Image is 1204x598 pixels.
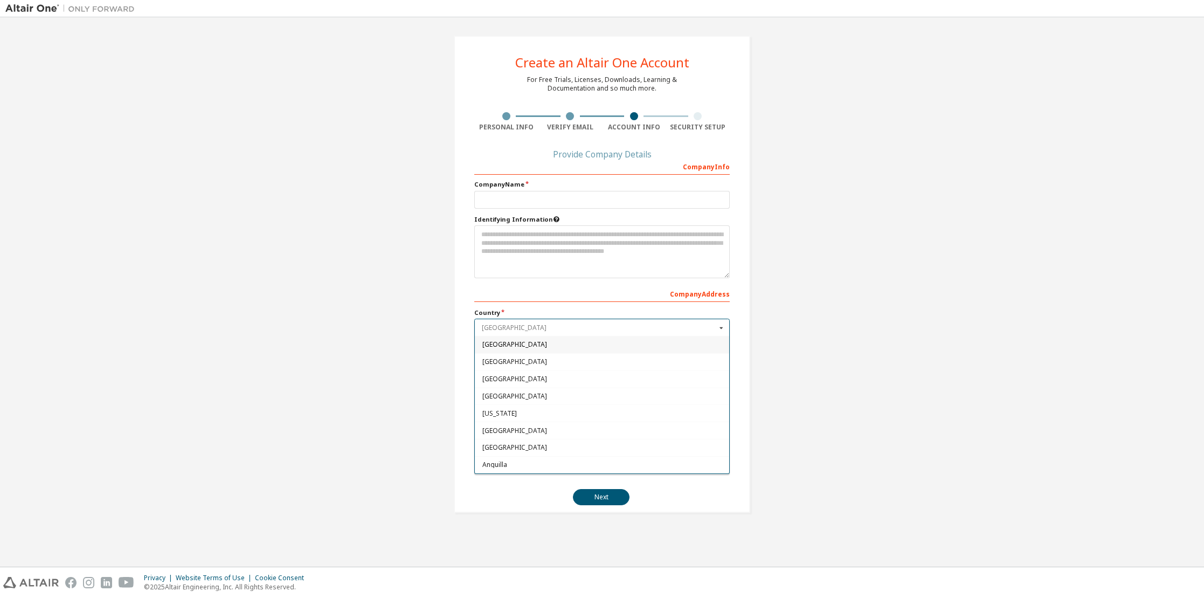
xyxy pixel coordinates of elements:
[482,342,722,348] span: [GEOGRAPHIC_DATA]
[474,123,538,132] div: Personal Info
[482,410,722,417] span: [US_STATE]
[474,157,730,175] div: Company Info
[5,3,140,14] img: Altair One
[176,574,255,582] div: Website Terms of Use
[474,151,730,157] div: Provide Company Details
[255,574,310,582] div: Cookie Consent
[482,359,722,365] span: [GEOGRAPHIC_DATA]
[3,577,59,588] img: altair_logo.svg
[666,123,730,132] div: Security Setup
[538,123,603,132] div: Verify Email
[482,376,722,382] span: [GEOGRAPHIC_DATA]
[515,56,689,69] div: Create an Altair One Account
[474,308,730,317] label: Country
[482,445,722,451] span: [GEOGRAPHIC_DATA]
[65,577,77,588] img: facebook.svg
[101,577,112,588] img: linkedin.svg
[482,428,722,434] span: [GEOGRAPHIC_DATA]
[474,180,730,189] label: Company Name
[573,489,629,505] button: Next
[144,582,310,592] p: © 2025 Altair Engineering, Inc. All Rights Reserved.
[83,577,94,588] img: instagram.svg
[474,215,730,224] label: Please provide any information that will help our support team identify your company. Email and n...
[144,574,176,582] div: Privacy
[119,577,134,588] img: youtube.svg
[482,462,722,469] span: Anguilla
[602,123,666,132] div: Account Info
[474,285,730,302] div: Company Address
[482,393,722,400] span: [GEOGRAPHIC_DATA]
[527,75,677,93] div: For Free Trials, Licenses, Downloads, Learning & Documentation and so much more.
